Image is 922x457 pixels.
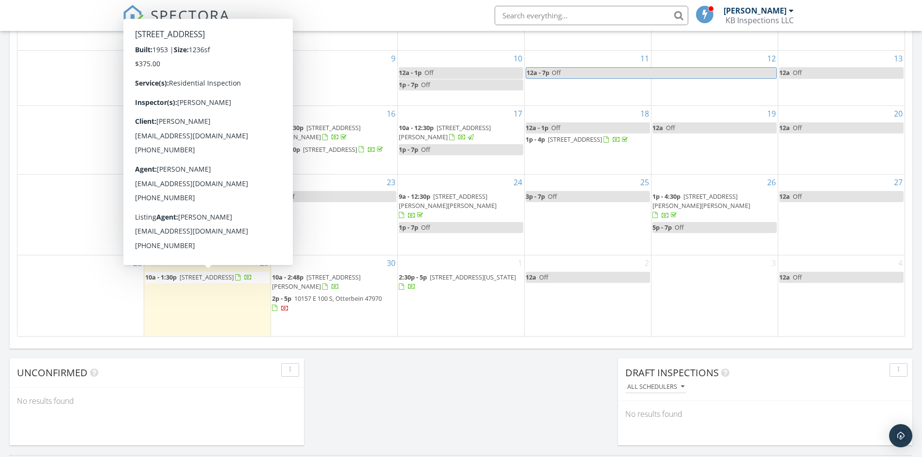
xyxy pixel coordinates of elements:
[271,175,398,255] td: Go to September 23, 2025
[778,51,905,106] td: Go to September 13, 2025
[770,255,778,271] a: Go to October 3, 2025
[398,255,525,336] td: Go to October 1, 2025
[272,293,396,314] a: 2p - 5p 10157 E 100 S, Otterbein 47970
[145,203,270,215] a: 2p - 5:30p [STREET_ADDRESS]
[145,123,177,132] span: 10a - 1:48p
[524,51,651,106] td: Go to September 11, 2025
[17,175,144,255] td: Go to September 21, 2025
[399,191,523,221] a: 9a - 12:30p [STREET_ADDRESS][PERSON_NAME][PERSON_NAME]
[765,106,778,121] a: Go to September 19, 2025
[272,145,385,154] a: 1p - 3:30p [STREET_ADDRESS]
[526,134,650,146] a: 1p - 4p [STREET_ADDRESS]
[778,106,905,175] td: Go to September 20, 2025
[398,51,525,106] td: Go to September 10, 2025
[262,51,271,66] a: Go to September 8, 2025
[652,223,672,232] span: 5p - 7p
[144,175,271,255] td: Go to September 22, 2025
[399,123,491,141] span: [STREET_ADDRESS][PERSON_NAME]
[526,192,545,201] span: 3p - 7p
[793,123,802,132] span: Off
[892,51,905,66] a: Go to September 13, 2025
[526,273,536,281] span: 12a
[272,123,303,132] span: 9a - 12:30p
[131,175,144,190] a: Go to September 21, 2025
[399,80,418,89] span: 1p - 7p
[495,6,688,25] input: Search everything...
[516,255,524,271] a: Go to October 1, 2025
[272,273,303,281] span: 10a - 2:48p
[10,388,304,414] div: No results found
[399,123,491,141] a: 10a - 12:30p [STREET_ADDRESS][PERSON_NAME]
[271,51,398,106] td: Go to September 9, 2025
[779,68,790,77] span: 12a
[421,80,430,89] span: Off
[145,273,252,281] a: 10a - 1:30p [STREET_ADDRESS]
[145,123,261,132] a: 10a - 1:48p [STREET_ADDRESS]
[17,255,144,336] td: Go to September 28, 2025
[651,51,778,106] td: Go to September 12, 2025
[652,192,680,201] span: 1p - 4:30p
[618,401,912,427] div: No results found
[286,192,295,201] span: Off
[399,192,497,210] span: [STREET_ADDRESS][PERSON_NAME][PERSON_NAME]
[652,191,777,221] a: 1p - 4:30p [STREET_ADDRESS][PERSON_NAME][PERSON_NAME]
[643,255,651,271] a: Go to October 2, 2025
[144,106,271,175] td: Go to September 15, 2025
[889,424,912,447] div: Open Intercom Messenger
[551,123,560,132] span: Off
[122,13,230,33] a: SPECTORA
[552,68,561,77] span: Off
[666,123,675,132] span: Off
[548,192,557,201] span: Off
[145,272,270,283] a: 10a - 1:30p [STREET_ADDRESS]
[144,51,271,106] td: Go to September 8, 2025
[793,273,802,281] span: Off
[779,192,790,201] span: 12a
[272,294,291,303] span: 2p - 5p
[526,135,630,144] a: 1p - 4p [STREET_ADDRESS]
[779,123,790,132] span: 12a
[675,223,684,232] span: Off
[398,175,525,255] td: Go to September 24, 2025
[512,51,524,66] a: Go to September 10, 2025
[271,255,398,336] td: Go to September 30, 2025
[779,273,790,281] span: 12a
[145,204,173,213] span: 2p - 5:30p
[652,123,663,132] span: 12a
[512,175,524,190] a: Go to September 24, 2025
[399,145,418,154] span: 1p - 7p
[651,255,778,336] td: Go to October 3, 2025
[258,106,271,121] a: Go to September 15, 2025
[167,135,177,144] span: Off
[421,145,430,154] span: Off
[17,106,144,175] td: Go to September 14, 2025
[272,144,396,156] a: 1p - 3:30p [STREET_ADDRESS]
[145,273,177,281] span: 10a - 1:30p
[180,273,234,281] span: [STREET_ADDRESS]
[724,6,786,15] div: [PERSON_NAME]
[258,255,271,271] a: Go to September 29, 2025
[765,51,778,66] a: Go to September 12, 2025
[272,123,361,141] a: 9a - 12:30p [STREET_ADDRESS][PERSON_NAME]
[526,135,545,144] span: 1p - 4p
[638,51,651,66] a: Go to September 11, 2025
[399,122,523,143] a: 10a - 12:30p [STREET_ADDRESS][PERSON_NAME]
[272,122,396,143] a: 9a - 12:30p [STREET_ADDRESS][PERSON_NAME]
[421,223,430,232] span: Off
[652,192,750,219] a: 1p - 4:30p [STREET_ADDRESS][PERSON_NAME][PERSON_NAME]
[651,106,778,175] td: Go to September 19, 2025
[385,255,397,271] a: Go to September 30, 2025
[389,51,397,66] a: Go to September 9, 2025
[399,272,523,293] a: 2:30p - 5p [STREET_ADDRESS][US_STATE]
[17,366,88,379] span: Unconfirmed
[145,204,258,213] a: 2p - 5:30p [STREET_ADDRESS]
[896,255,905,271] a: Go to October 4, 2025
[399,273,516,291] a: 2:30p - 5p [STREET_ADDRESS][US_STATE]
[539,273,548,281] span: Off
[272,294,382,312] a: 2p - 5p 10157 E 100 S, Otterbein 47970
[145,192,261,201] a: 10a - 1:30p [STREET_ADDRESS]
[145,191,270,203] a: 10a - 1:30p [STREET_ADDRESS]
[151,5,230,25] span: SPECTORA
[524,106,651,175] td: Go to September 18, 2025
[892,175,905,190] a: Go to September 27, 2025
